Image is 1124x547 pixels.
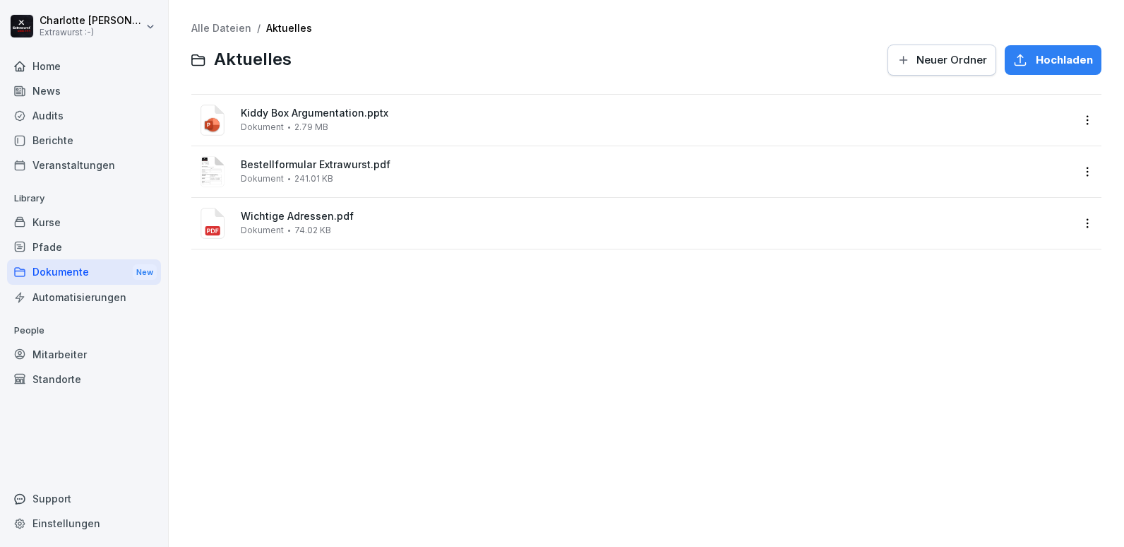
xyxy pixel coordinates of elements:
[7,235,161,259] a: Pfade
[7,103,161,128] a: Audits
[191,22,251,34] a: Alle Dateien
[40,15,143,27] p: Charlotte [PERSON_NAME]
[7,78,161,103] a: News
[241,122,284,132] span: Dokument
[241,211,1072,223] span: Wichtige Adressen.pdf
[7,128,161,153] a: Berichte
[241,225,284,235] span: Dokument
[916,52,987,68] span: Neuer Ordner
[241,174,284,184] span: Dokument
[241,159,1072,171] span: Bestellformular Extrawurst.pdf
[294,225,331,235] span: 74.02 KB
[7,210,161,235] a: Kurse
[133,264,157,281] div: New
[214,49,292,70] span: Aktuelles
[7,342,161,367] a: Mitarbeiter
[7,54,161,78] a: Home
[7,486,161,511] div: Support
[266,22,312,34] a: Aktuelles
[7,285,161,310] a: Automatisierungen
[7,511,161,536] a: Einstellungen
[1005,45,1101,75] button: Hochladen
[887,45,996,76] button: Neuer Ordner
[7,153,161,177] a: Veranstaltungen
[257,23,261,35] span: /
[294,174,333,184] span: 241.01 KB
[294,122,328,132] span: 2.79 MB
[7,367,161,392] a: Standorte
[241,107,1072,119] span: Kiddy Box Argumentation.pptx
[7,259,161,286] a: DokumenteNew
[7,319,161,342] p: People
[7,187,161,210] p: Library
[40,28,143,37] p: Extrawurst :-)
[1036,52,1093,68] span: Hochladen
[7,259,161,286] div: Dokumente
